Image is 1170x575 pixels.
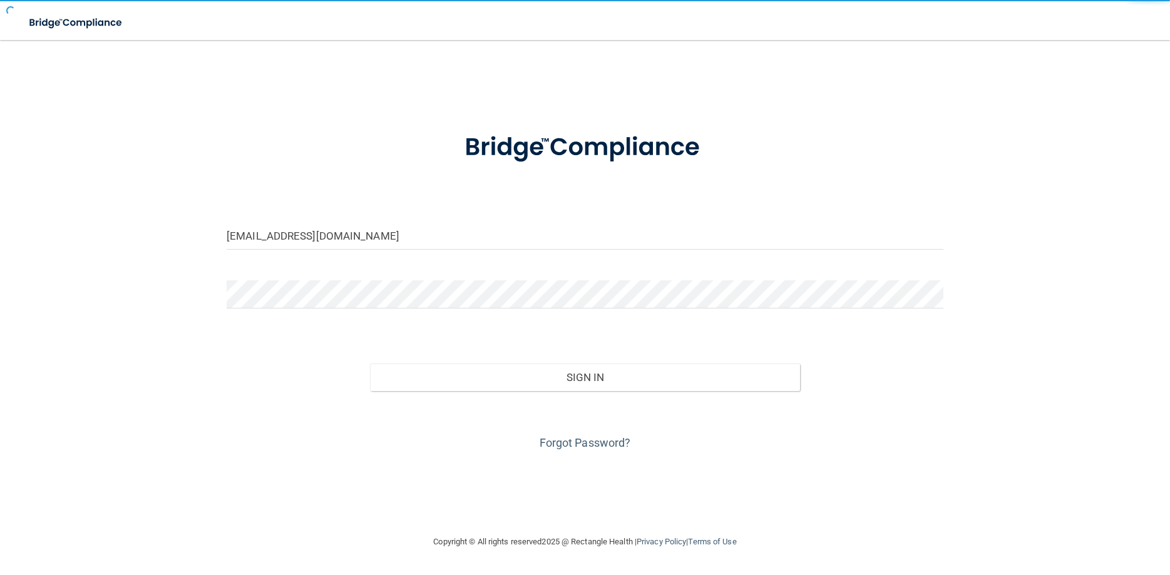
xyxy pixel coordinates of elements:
button: Sign In [370,364,800,391]
img: bridge_compliance_login_screen.278c3ca4.svg [19,10,134,36]
div: Copyright © All rights reserved 2025 @ Rectangle Health | | [357,522,814,562]
img: bridge_compliance_login_screen.278c3ca4.svg [439,115,731,180]
a: Terms of Use [688,537,736,546]
input: Email [227,221,943,250]
a: Forgot Password? [540,436,631,449]
a: Privacy Policy [637,537,686,546]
